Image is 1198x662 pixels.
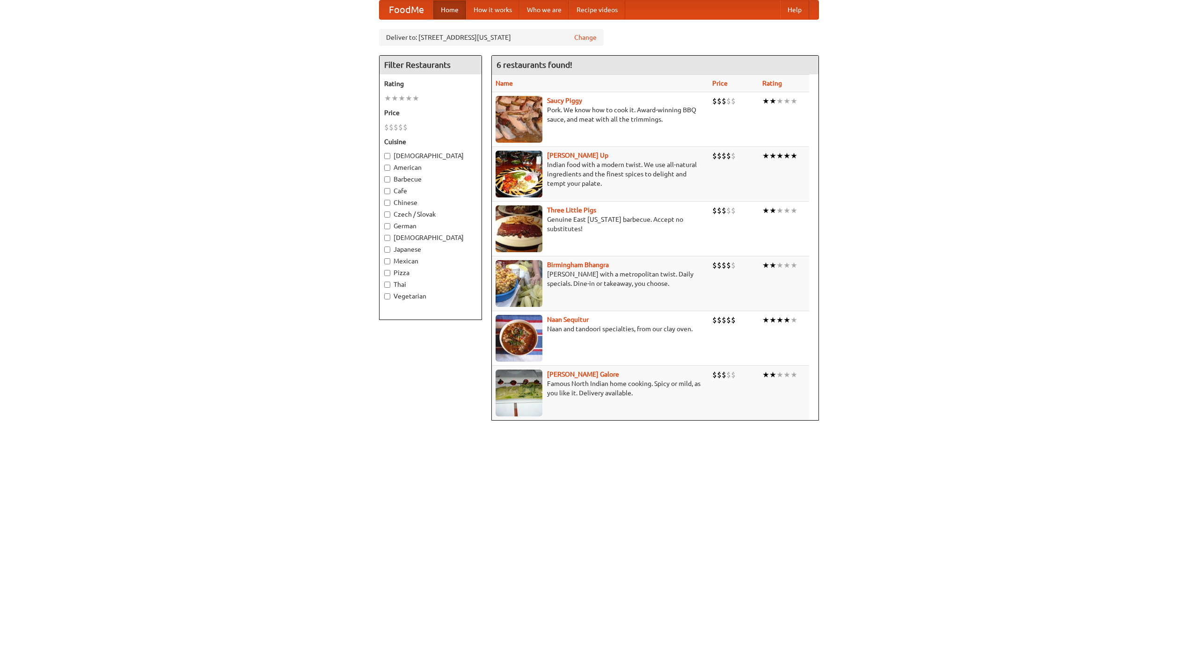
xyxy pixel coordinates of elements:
[726,315,731,325] li: $
[405,93,412,103] li: ★
[776,315,783,325] li: ★
[384,137,477,146] h5: Cuisine
[731,205,736,216] li: $
[712,260,717,270] li: $
[731,96,736,106] li: $
[384,293,390,299] input: Vegetarian
[783,370,790,380] li: ★
[726,370,731,380] li: $
[384,233,477,242] label: [DEMOGRAPHIC_DATA]
[384,245,477,254] label: Japanese
[384,270,390,276] input: Pizza
[762,80,782,87] a: Rating
[574,33,597,42] a: Change
[496,151,542,197] img: curryup.jpg
[790,260,797,270] li: ★
[717,315,722,325] li: $
[547,316,589,323] a: Naan Sequitur
[384,280,477,289] label: Thai
[776,205,783,216] li: ★
[762,205,769,216] li: ★
[391,93,398,103] li: ★
[384,79,477,88] h5: Rating
[722,96,726,106] li: $
[384,211,390,218] input: Czech / Slovak
[497,60,572,69] ng-pluralize: 6 restaurants found!
[731,315,736,325] li: $
[726,151,731,161] li: $
[496,80,513,87] a: Name
[712,205,717,216] li: $
[790,205,797,216] li: ★
[384,235,390,241] input: [DEMOGRAPHIC_DATA]
[783,96,790,106] li: ★
[717,370,722,380] li: $
[712,80,728,87] a: Price
[496,215,705,233] p: Genuine East [US_STATE] barbecue. Accept no substitutes!
[776,96,783,106] li: ★
[712,370,717,380] li: $
[379,29,604,46] div: Deliver to: [STREET_ADDRESS][US_STATE]
[519,0,569,19] a: Who we are
[722,205,726,216] li: $
[384,176,390,182] input: Barbecue
[762,370,769,380] li: ★
[776,151,783,161] li: ★
[776,370,783,380] li: ★
[384,210,477,219] label: Czech / Slovak
[722,370,726,380] li: $
[712,96,717,106] li: $
[496,96,542,143] img: saucy.jpg
[466,0,519,19] a: How it works
[726,260,731,270] li: $
[762,315,769,325] li: ★
[496,105,705,124] p: Pork. We know how to cook it. Award-winning BBQ sauce, and meat with all the trimmings.
[496,205,542,252] img: littlepigs.jpg
[769,151,776,161] li: ★
[783,151,790,161] li: ★
[384,151,477,160] label: [DEMOGRAPHIC_DATA]
[717,96,722,106] li: $
[717,205,722,216] li: $
[384,122,389,132] li: $
[384,163,477,172] label: American
[547,261,609,269] a: Birmingham Bhangra
[731,260,736,270] li: $
[783,205,790,216] li: ★
[783,315,790,325] li: ★
[731,151,736,161] li: $
[384,198,477,207] label: Chinese
[384,186,477,196] label: Cafe
[547,97,582,104] a: Saucy Piggy
[783,260,790,270] li: ★
[726,205,731,216] li: $
[496,370,542,416] img: currygalore.jpg
[717,151,722,161] li: $
[547,152,608,159] a: [PERSON_NAME] Up
[790,151,797,161] li: ★
[496,260,542,307] img: bhangra.jpg
[722,151,726,161] li: $
[433,0,466,19] a: Home
[389,122,394,132] li: $
[384,108,477,117] h5: Price
[722,315,726,325] li: $
[384,223,390,229] input: German
[384,200,390,206] input: Chinese
[380,56,482,74] h4: Filter Restaurants
[496,324,705,334] p: Naan and tandoori specialties, from our clay oven.
[769,205,776,216] li: ★
[717,260,722,270] li: $
[398,122,403,132] li: $
[569,0,625,19] a: Recipe videos
[780,0,809,19] a: Help
[547,371,619,378] a: [PERSON_NAME] Galore
[790,370,797,380] li: ★
[762,151,769,161] li: ★
[790,315,797,325] li: ★
[384,258,390,264] input: Mexican
[496,315,542,362] img: naansequitur.jpg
